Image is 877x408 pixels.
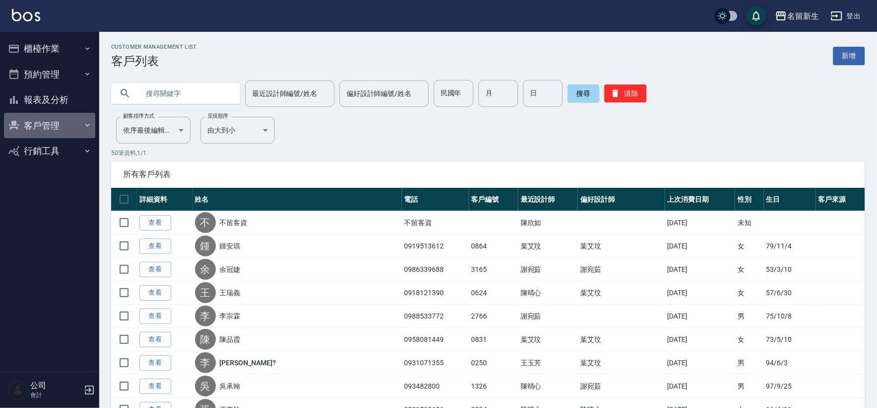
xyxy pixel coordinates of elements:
td: 王玉芳 [518,351,578,375]
td: 陳欣如 [518,211,578,235]
a: 查看 [139,239,171,254]
td: 1326 [469,375,518,398]
div: 依序最後編輯時間 [116,117,191,144]
a: 王瑞義 [220,288,241,298]
td: 75/10/8 [764,305,816,328]
td: 葉艾玟 [518,235,578,258]
button: 登出 [827,7,865,25]
p: 50 筆資料, 1 / 1 [111,149,865,158]
th: 客戶來源 [816,188,865,211]
td: 女 [735,258,763,281]
a: 鍾安琪 [220,241,241,251]
td: 男 [735,351,763,375]
a: [PERSON_NAME]? [220,358,276,368]
td: 男 [735,305,763,328]
div: 王 [195,282,216,303]
button: save [746,6,766,26]
div: 鍾 [195,236,216,256]
td: 謝宛茹 [518,305,578,328]
td: 葉艾玟 [578,235,665,258]
button: 名留新生 [771,6,823,26]
label: 顧客排序方式 [123,112,154,120]
td: [DATE] [665,351,735,375]
td: 0958081449 [402,328,469,351]
td: 陳晴心 [518,375,578,398]
div: 不 [195,212,216,233]
td: [DATE] [665,211,735,235]
td: 94/6/3 [764,351,816,375]
div: 由大到小 [201,117,275,144]
div: 名留新生 [787,10,819,22]
td: 謝宛茹 [578,258,665,281]
td: 093482800 [402,375,469,398]
button: 行銷工具 [4,138,95,164]
label: 呈現順序 [207,112,228,120]
td: [DATE] [665,235,735,258]
td: 0864 [469,235,518,258]
a: 吳承翰 [220,381,241,391]
td: 97/9/25 [764,375,816,398]
a: 查看 [139,262,171,277]
td: [DATE] [665,328,735,351]
td: [DATE] [665,258,735,281]
td: 葉艾玟 [578,328,665,351]
a: 李宗霖 [220,311,241,321]
td: 女 [735,328,763,351]
input: 搜尋關鍵字 [139,80,232,107]
div: 余 [195,259,216,280]
button: 客戶管理 [4,113,95,139]
button: 搜尋 [568,84,600,102]
td: 女 [735,281,763,305]
th: 姓名 [193,188,402,211]
h3: 客戶列表 [111,54,197,68]
td: 79/11/4 [764,235,816,258]
td: 0250 [469,351,518,375]
td: 未知 [735,211,763,235]
td: 0931071355 [402,351,469,375]
td: 謝宛茹 [578,375,665,398]
th: 性別 [735,188,763,211]
th: 電話 [402,188,469,211]
td: 葉艾玟 [518,328,578,351]
td: 0919513612 [402,235,469,258]
a: 查看 [139,285,171,301]
a: 查看 [139,309,171,324]
a: 查看 [139,215,171,231]
div: 吳 [195,376,216,397]
th: 生日 [764,188,816,211]
button: 預約管理 [4,62,95,87]
td: [DATE] [665,375,735,398]
img: Logo [12,9,40,21]
th: 上次消費日期 [665,188,735,211]
a: 查看 [139,355,171,371]
th: 詳細資料 [137,188,193,211]
p: 會計 [30,391,81,400]
td: [DATE] [665,281,735,305]
td: 不留客資 [402,211,469,235]
td: 0988533772 [402,305,469,328]
button: 報表及分析 [4,87,95,113]
td: 3165 [469,258,518,281]
a: 陳品霞 [220,334,241,344]
div: 李 [195,352,216,373]
a: 查看 [139,332,171,347]
td: [DATE] [665,305,735,328]
td: 男 [735,375,763,398]
td: 葉艾玟 [578,281,665,305]
td: 陳晴心 [518,281,578,305]
td: 0624 [469,281,518,305]
div: 陳 [195,329,216,350]
th: 客戶編號 [469,188,518,211]
td: 73/5/10 [764,328,816,351]
td: 女 [735,235,763,258]
img: Person [8,380,28,400]
th: 最近設計師 [518,188,578,211]
a: 余冠婕 [220,264,241,274]
td: 0918121390 [402,281,469,305]
td: 謝宛茹 [518,258,578,281]
a: 不留客資 [220,218,248,228]
td: 57/6/30 [764,281,816,305]
a: 查看 [139,379,171,394]
span: 所有客戶列表 [123,169,853,179]
td: 0986339688 [402,258,469,281]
